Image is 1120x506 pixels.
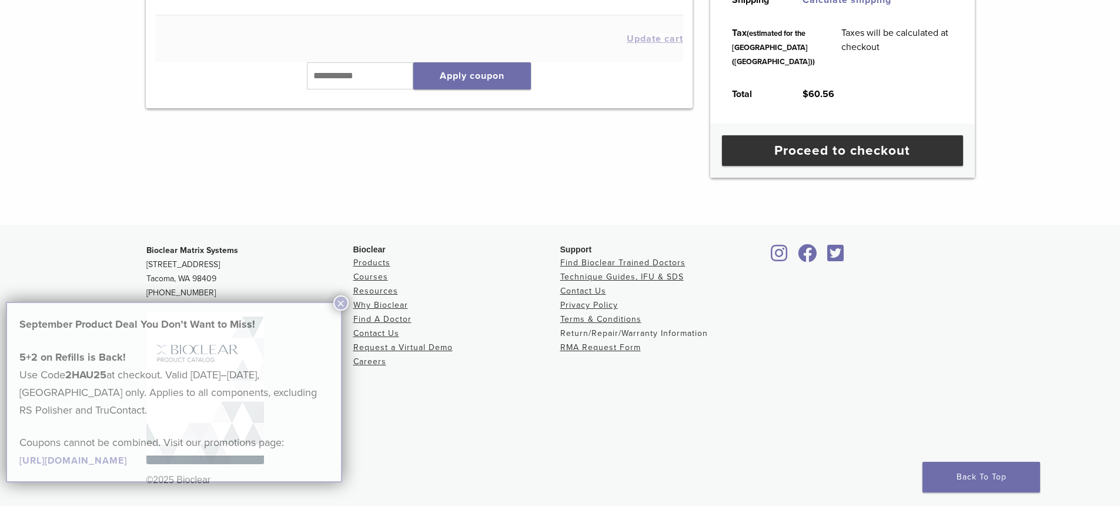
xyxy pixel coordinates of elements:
[333,295,349,311] button: Close
[922,462,1040,492] a: Back To Top
[560,342,641,352] a: RMA Request Form
[19,318,255,331] strong: September Product Deal You Don’t Want to Miss!
[353,342,453,352] a: Request a Virtual Demo
[732,29,815,66] small: (estimated for the [GEOGRAPHIC_DATA] ([GEOGRAPHIC_DATA]))
[560,314,641,324] a: Terms & Conditions
[560,328,708,338] a: Return/Repair/Warranty Information
[19,455,127,467] a: [URL][DOMAIN_NAME]
[146,244,353,300] p: [STREET_ADDRESS] Tacoma, WA 98409 [PHONE_NUMBER]
[560,286,606,296] a: Contact Us
[824,251,848,263] a: Bioclear
[353,357,386,367] a: Careers
[353,300,408,310] a: Why Bioclear
[627,34,683,44] button: Update cart
[560,258,686,268] a: Find Bioclear Trained Doctors
[146,473,974,487] div: ©2025 Bioclear
[560,272,684,282] a: Technique Guides, IFU & SDS
[722,135,963,166] a: Proceed to checkout
[353,286,398,296] a: Resources
[803,88,808,100] span: $
[767,251,792,263] a: Bioclear
[828,16,966,78] td: Taxes will be calculated at checkout
[794,251,821,263] a: Bioclear
[146,245,238,255] strong: Bioclear Matrix Systems
[353,314,412,324] a: Find A Doctor
[19,351,126,364] strong: 5+2 on Refills is Back!
[65,368,106,381] strong: 2HAU25
[719,78,790,111] th: Total
[560,300,618,310] a: Privacy Policy
[413,62,531,89] button: Apply coupon
[353,258,390,268] a: Products
[353,272,388,282] a: Courses
[353,328,399,338] a: Contact Us
[560,245,592,254] span: Support
[803,88,834,100] bdi: 60.56
[19,348,329,419] p: Use Code at checkout. Valid [DATE]–[DATE], [GEOGRAPHIC_DATA] only. Applies to all components, exc...
[19,434,329,469] p: Coupons cannot be combined. Visit our promotions page:
[353,245,386,254] span: Bioclear
[719,16,828,78] th: Tax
